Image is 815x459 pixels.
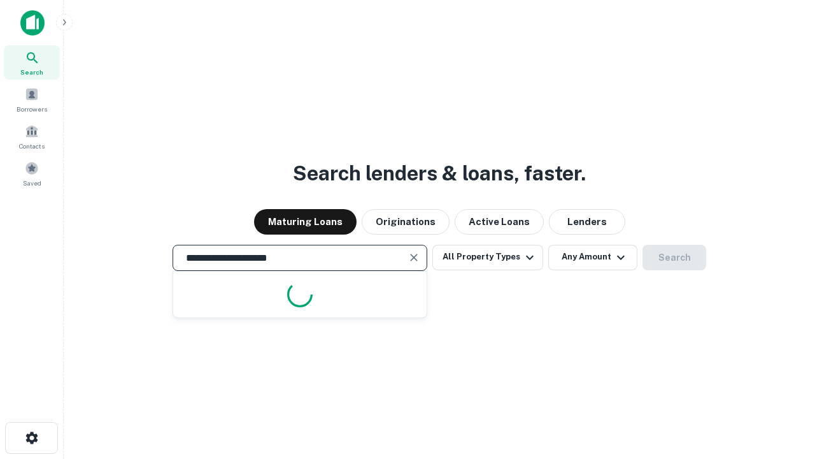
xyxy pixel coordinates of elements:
[432,245,543,270] button: All Property Types
[4,45,60,80] a: Search
[4,82,60,117] a: Borrowers
[751,357,815,418] iframe: Chat Widget
[455,209,544,235] button: Active Loans
[20,67,43,77] span: Search
[19,141,45,151] span: Contacts
[405,249,423,266] button: Clear
[20,10,45,36] img: capitalize-icon.png
[549,209,625,235] button: Lenders
[17,104,47,114] span: Borrowers
[548,245,637,270] button: Any Amount
[4,119,60,154] a: Contacts
[254,209,357,235] button: Maturing Loans
[293,158,586,189] h3: Search lenders & loans, faster.
[4,156,60,191] a: Saved
[362,209,450,235] button: Originations
[23,178,41,188] span: Saved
